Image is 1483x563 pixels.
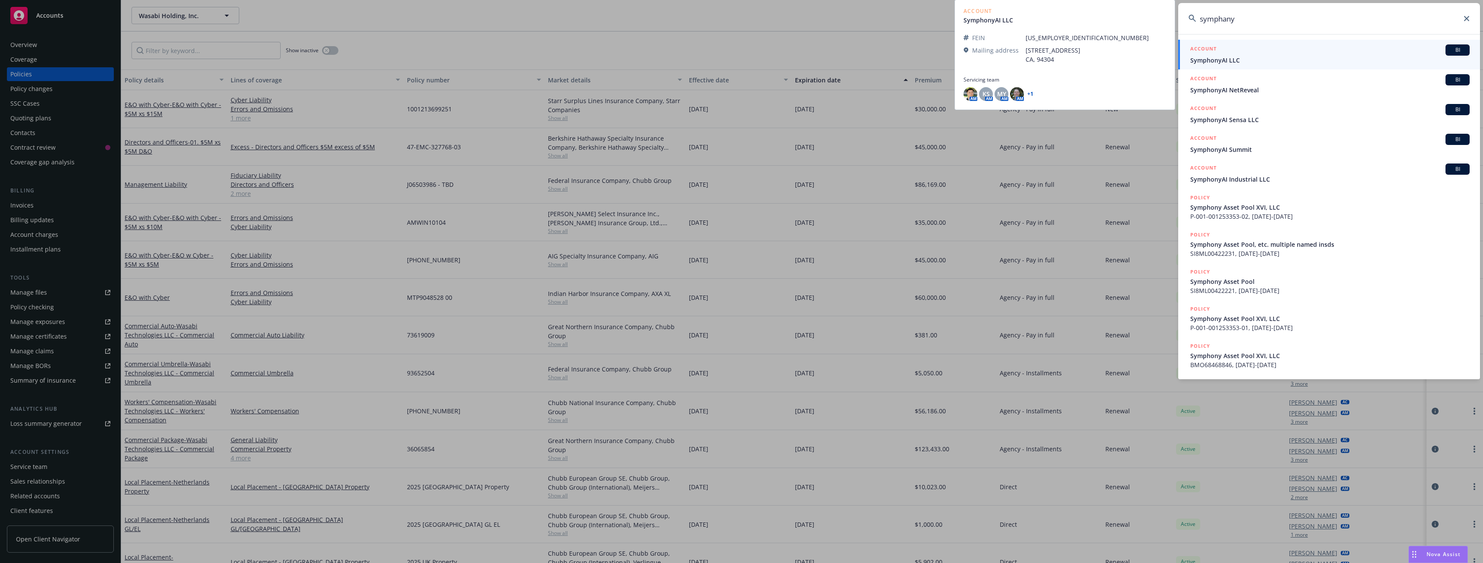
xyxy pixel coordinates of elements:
[1178,3,1480,34] input: Search...
[1178,337,1480,374] a: POLICYSymphony Asset Pool XVI, LLCBMO68468846, [DATE]-[DATE]
[1449,135,1466,143] span: BI
[1190,212,1470,221] span: P-001-001253353-02, [DATE]-[DATE]
[1190,360,1470,369] span: BMO68468846, [DATE]-[DATE]
[1178,99,1480,129] a: ACCOUNTBISymphonyAI Sensa LLC
[1178,263,1480,300] a: POLICYSymphony Asset PoolSI8ML00422221, [DATE]-[DATE]
[1190,193,1210,202] h5: POLICY
[1190,314,1470,323] span: Symphony Asset Pool XVI, LLC
[1190,351,1470,360] span: Symphony Asset Pool XVI, LLC
[1178,129,1480,159] a: ACCOUNTBISymphonyAI Summit
[1190,267,1210,276] h5: POLICY
[1190,74,1217,85] h5: ACCOUNT
[1190,134,1217,144] h5: ACCOUNT
[1190,115,1470,124] span: SymphonyAI Sensa LLC
[1409,546,1420,563] div: Drag to move
[1449,76,1466,84] span: BI
[1190,305,1210,313] h5: POLICY
[1449,165,1466,173] span: BI
[1190,56,1470,65] span: SymphonyAI LLC
[1190,164,1217,174] h5: ACCOUNT
[1427,550,1461,558] span: Nova Assist
[1190,277,1470,286] span: Symphony Asset Pool
[1190,145,1470,154] span: SymphonyAI Summit
[1408,546,1468,563] button: Nova Assist
[1190,240,1470,249] span: Symphony Asset Pool, etc. multiple named insds
[1190,203,1470,212] span: Symphony Asset Pool XVI, LLC
[1190,286,1470,295] span: SI8ML00422221, [DATE]-[DATE]
[1178,189,1480,226] a: POLICYSymphony Asset Pool XVI, LLCP-001-001253353-02, [DATE]-[DATE]
[1190,175,1470,184] span: SymphonyAI Industrial LLC
[1190,44,1217,55] h5: ACCOUNT
[1190,249,1470,258] span: SI8ML00422231, [DATE]-[DATE]
[1178,159,1480,189] a: ACCOUNTBISymphonyAI Industrial LLC
[1178,40,1480,69] a: ACCOUNTBISymphonyAI LLC
[1190,230,1210,239] h5: POLICY
[1178,69,1480,99] a: ACCOUNTBISymphonyAI NetReveal
[1449,46,1466,54] span: BI
[1449,106,1466,113] span: BI
[1178,226,1480,263] a: POLICYSymphony Asset Pool, etc. multiple named insdsSI8ML00422231, [DATE]-[DATE]
[1190,104,1217,114] h5: ACCOUNT
[1178,300,1480,337] a: POLICYSymphony Asset Pool XVI, LLCP-001-001253353-01, [DATE]-[DATE]
[1190,342,1210,350] h5: POLICY
[1190,85,1470,94] span: SymphonyAI NetReveal
[1190,323,1470,332] span: P-001-001253353-01, [DATE]-[DATE]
